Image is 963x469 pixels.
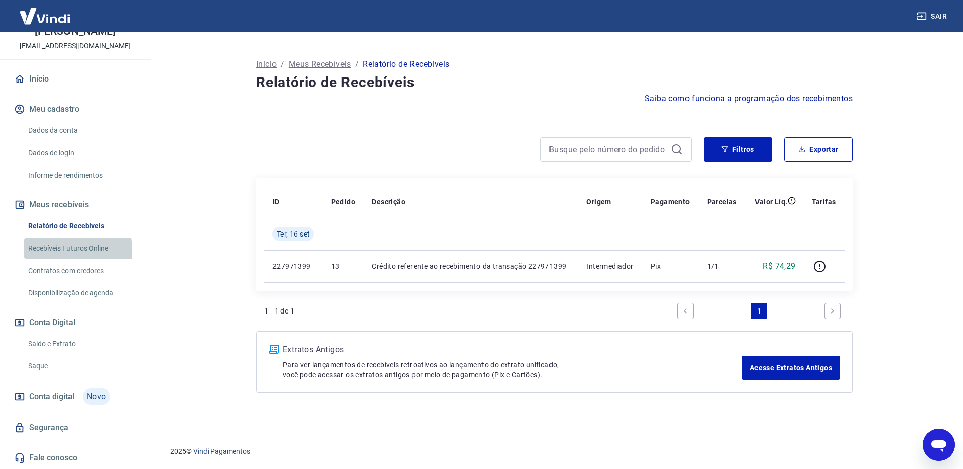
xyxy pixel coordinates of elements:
a: Início [12,68,139,90]
a: Recebíveis Futuros Online [24,238,139,259]
p: 1 - 1 de 1 [264,306,294,316]
a: Saque [24,356,139,376]
a: Dados da conta [24,120,139,141]
p: / [355,58,359,70]
p: Crédito referente ao recebimento da transação 227971399 [372,261,570,271]
a: Page 1 is your current page [751,303,767,319]
a: Saiba como funciona a programação dos recebimentos [645,93,853,105]
button: Meu cadastro [12,98,139,120]
a: Fale conosco [12,447,139,469]
a: Contratos com credores [24,261,139,281]
button: Exportar [784,137,853,162]
p: 227971399 [272,261,315,271]
img: Vindi [12,1,78,31]
span: Conta digital [29,389,75,404]
a: Início [256,58,277,70]
p: Tarifas [812,197,836,207]
span: Novo [83,388,110,405]
p: Relatório de Recebíveis [363,58,449,70]
h4: Relatório de Recebíveis [256,72,853,93]
p: / [281,58,284,70]
p: Descrição [372,197,405,207]
p: Pagamento [651,197,690,207]
p: ID [272,197,280,207]
p: 2025 © [170,446,939,457]
ul: Pagination [673,299,845,323]
a: Conta digitalNovo [12,384,139,409]
p: [EMAIL_ADDRESS][DOMAIN_NAME] [20,41,131,51]
button: Conta Digital [12,311,139,334]
button: Meus recebíveis [12,194,139,216]
button: Filtros [704,137,772,162]
p: Extratos Antigos [283,344,742,356]
a: Disponibilização de agenda [24,283,139,303]
p: Intermediador [586,261,635,271]
p: Para ver lançamentos de recebíveis retroativos ao lançamento do extrato unificado, você pode aces... [283,360,742,380]
a: Relatório de Recebíveis [24,216,139,237]
p: R$ 74,29 [763,260,795,272]
p: [PERSON_NAME] [35,26,115,37]
a: Saldo e Extrato [24,334,139,354]
a: Dados de login [24,143,139,164]
a: Informe de rendimentos [24,165,139,186]
iframe: Botão para abrir a janela de mensagens [923,429,955,461]
p: Valor Líq. [755,197,788,207]
p: 13 [331,261,356,271]
p: Parcelas [707,197,737,207]
a: Vindi Pagamentos [193,447,250,455]
p: Origem [586,197,611,207]
a: Next page [824,303,841,319]
a: Previous page [677,303,694,319]
input: Busque pelo número do pedido [549,142,667,157]
a: Meus Recebíveis [289,58,351,70]
a: Acesse Extratos Antigos [742,356,840,380]
button: Sair [915,7,951,26]
img: ícone [269,345,279,354]
p: Pix [651,261,691,271]
p: 1/1 [707,261,738,271]
span: Ter, 16 set [277,229,310,239]
p: Pedido [331,197,355,207]
a: Segurança [12,417,139,439]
